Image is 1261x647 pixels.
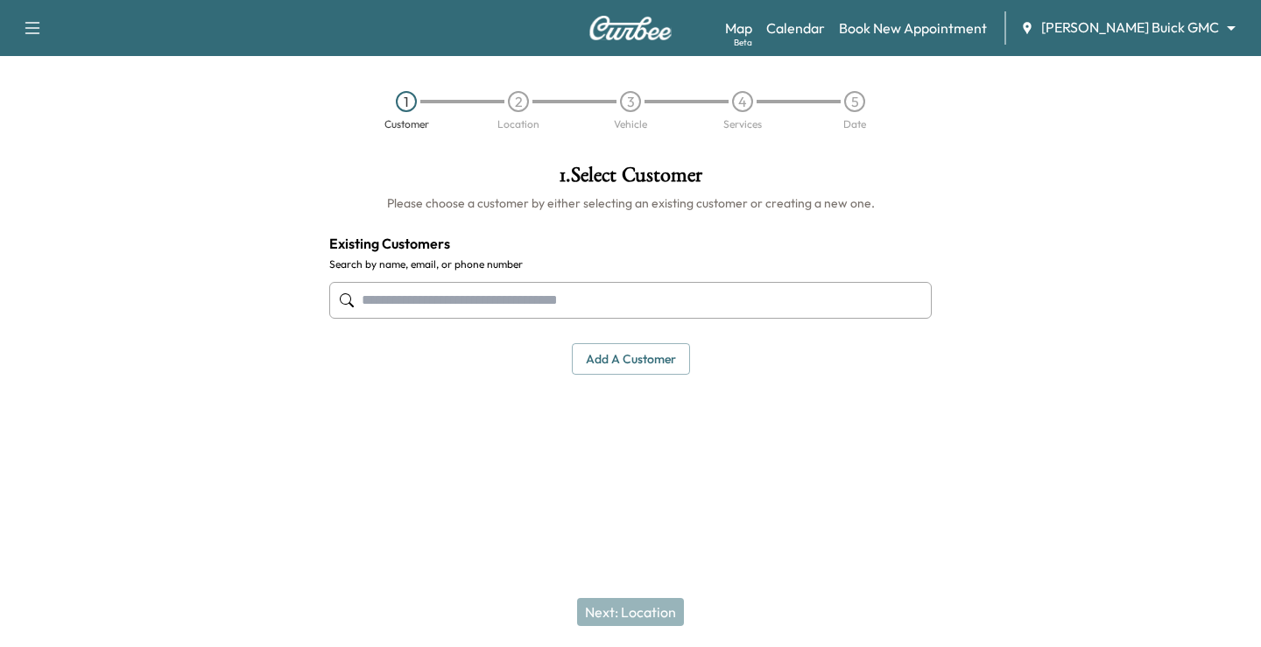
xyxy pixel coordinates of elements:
img: Curbee Logo [588,16,673,40]
span: [PERSON_NAME] Buick GMC [1041,18,1219,38]
div: Vehicle [614,119,647,130]
div: 2 [508,91,529,112]
button: Add a customer [572,343,690,376]
a: Calendar [766,18,825,39]
a: MapBeta [725,18,752,39]
div: 1 [396,91,417,112]
div: 5 [844,91,865,112]
div: Services [723,119,762,130]
div: Customer [384,119,429,130]
div: 3 [620,91,641,112]
h6: Please choose a customer by either selecting an existing customer or creating a new one. [329,194,932,212]
div: Location [497,119,539,130]
label: Search by name, email, or phone number [329,257,932,271]
h4: Existing Customers [329,233,932,254]
h1: 1 . Select Customer [329,165,932,194]
div: Beta [734,36,752,49]
a: Book New Appointment [839,18,987,39]
div: Date [843,119,866,130]
div: 4 [732,91,753,112]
